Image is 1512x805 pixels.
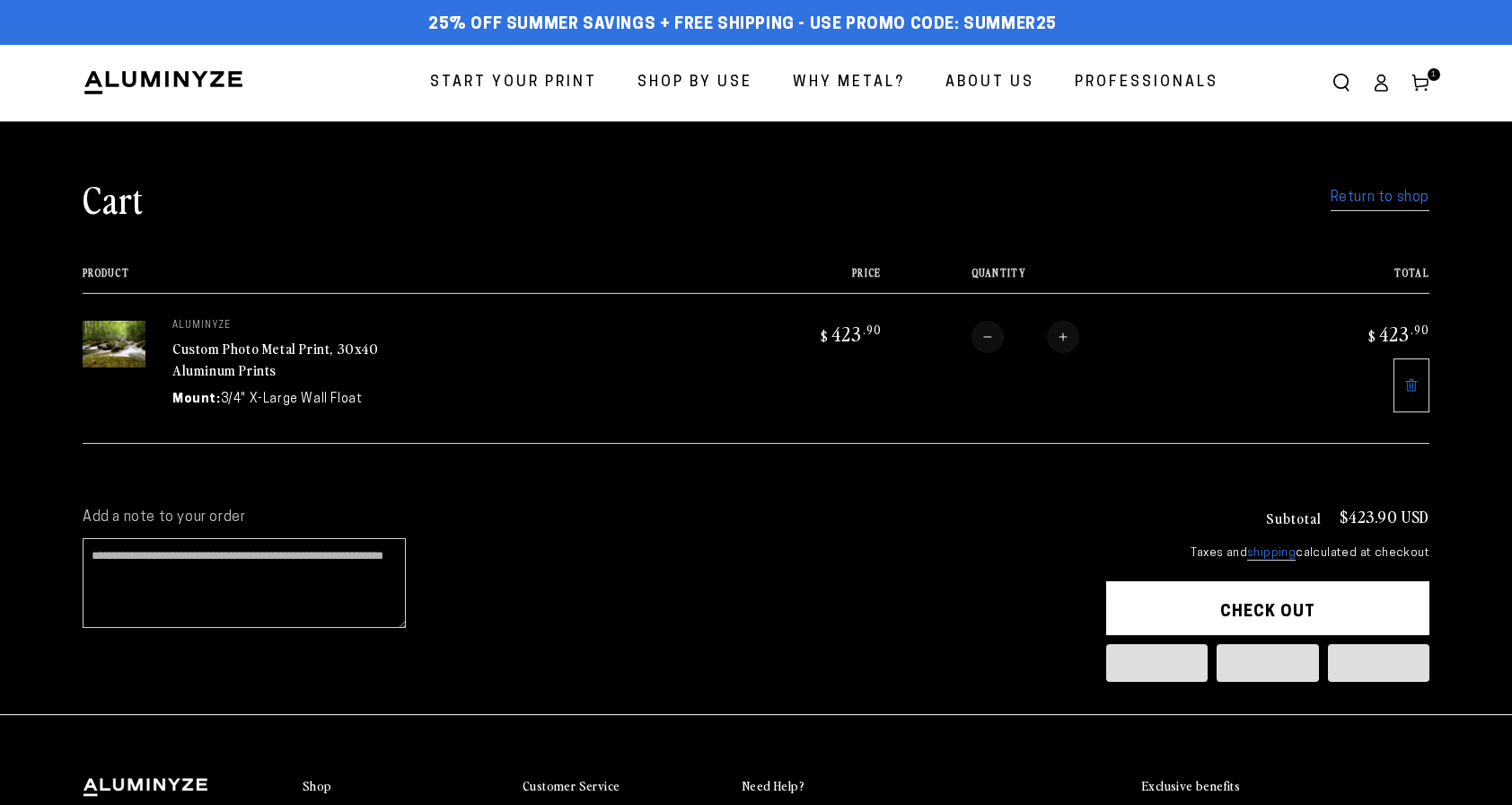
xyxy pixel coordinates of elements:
dt: Mount: [172,390,221,409]
a: Custom Photo Metal Print, 30x40 Aluminum Prints [172,338,379,381]
span: Start Your Print [430,70,597,96]
summary: Customer Service [523,778,725,795]
span: About Us [945,70,1034,96]
a: Shop By Use [624,59,766,107]
img: 30"x40" Rectangle White Glossy Aluminyzed Photo [83,321,145,368]
bdi: 423 [1366,321,1429,346]
h2: Exclusive benefits [1142,778,1240,794]
h2: Customer Service [523,778,620,794]
h2: Shop [303,778,332,794]
a: Remove 30"x40" Rectangle White Glossy Aluminyzed Photo [1393,358,1429,412]
th: Price [709,267,882,293]
span: $ [821,327,829,345]
sup: .90 [863,322,882,337]
a: About Us [932,59,1048,107]
span: Shop By Use [637,70,752,96]
summary: Search our site [1322,63,1361,102]
button: Check out [1106,581,1429,635]
summary: Need Help? [743,778,945,795]
small: Taxes and calculated at checkout [1106,544,1429,562]
a: Professionals [1061,59,1232,107]
a: shipping [1247,547,1296,561]
label: Add a note to your order [83,509,1070,527]
h1: Cart [83,175,144,222]
h3: Subtotal [1266,510,1322,525]
th: Quantity [882,267,1257,293]
img: Aluminyze [83,69,244,96]
dd: 3/4" X-Large Wall Float [221,390,363,409]
summary: Shop [303,778,505,795]
th: Product [83,267,709,293]
span: 25% off Summer Savings + Free Shipping - Use Promo Code: SUMMER25 [428,15,1057,35]
p: $423.90 USD [1340,509,1429,525]
span: 1 [1431,68,1437,81]
th: Total [1257,267,1429,293]
bdi: 423 [818,321,882,346]
span: Why Metal? [793,70,905,96]
h2: Need Help? [743,778,804,794]
span: Professionals [1075,70,1218,96]
sup: .90 [1411,322,1429,337]
a: Why Metal? [779,59,919,107]
a: Start Your Print [417,59,611,107]
a: Return to shop [1331,185,1429,211]
p: aluminyze [172,321,442,332]
summary: Exclusive benefits [1142,778,1429,795]
input: Quantity for Custom Photo Metal Print, 30x40 Aluminum Prints [1004,321,1047,353]
span: $ [1368,327,1376,345]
